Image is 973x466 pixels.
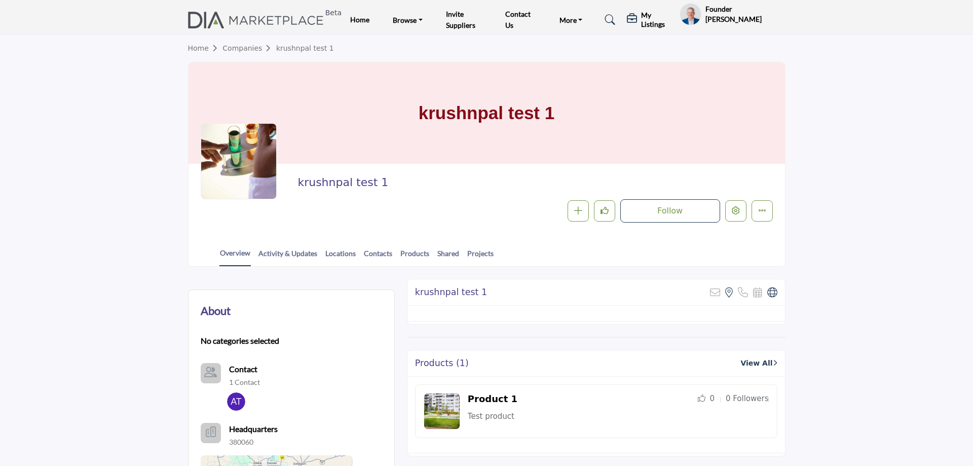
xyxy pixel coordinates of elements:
img: Akshay T. [227,392,245,411]
a: Contacts [363,248,393,266]
a: Overview [219,247,251,266]
a: Search [595,12,622,28]
b: No categories selected [201,335,279,347]
h5: Founder [PERSON_NAME] [705,4,785,24]
b: Contact [229,364,257,374]
h1: krushnpal test 1 [419,62,554,164]
button: Edit company [725,200,746,222]
a: Beta [188,12,329,28]
span: 0 [709,394,715,403]
a: View All [740,358,777,369]
button: Headquarter icon [201,423,221,443]
h2: Products (1) [415,358,469,369]
p: 380060 [229,437,253,447]
a: 1 Contact [229,377,260,387]
a: krushnpal test 1 [276,44,334,52]
div: My Listings [627,11,675,29]
b: Headquarters [229,423,278,435]
a: Locations [325,248,356,266]
a: More [552,13,590,27]
img: site Logo [188,12,329,28]
h2: krushnpal test 1 [297,176,576,189]
a: Browse [386,13,430,27]
a: Home [188,44,223,52]
a: Projects [467,248,494,266]
a: Link of redirect to contact page [201,363,221,383]
a: Contact Us [505,10,531,29]
a: Product 1 [468,393,517,404]
a: Invite Suppliers [446,10,475,29]
button: Like [594,200,615,222]
p: Test product [468,411,769,422]
button: Follow [620,199,720,223]
a: Contact [229,363,257,375]
h2: About [201,302,231,319]
a: Companies [222,44,276,52]
span: 0 Followers [726,394,769,403]
h6: Beta [325,9,342,17]
h2: krushnpal test 1 [415,287,487,298]
button: Show hide supplier dropdown [680,3,701,25]
a: Activity & Updates [258,248,318,266]
button: More details [752,200,773,222]
h5: My Listings [641,11,675,29]
a: Shared [437,248,460,266]
img: Product Logo [424,393,460,429]
a: Products [400,248,430,266]
a: Home [350,15,369,24]
button: Contact-Employee Icon [201,363,221,383]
